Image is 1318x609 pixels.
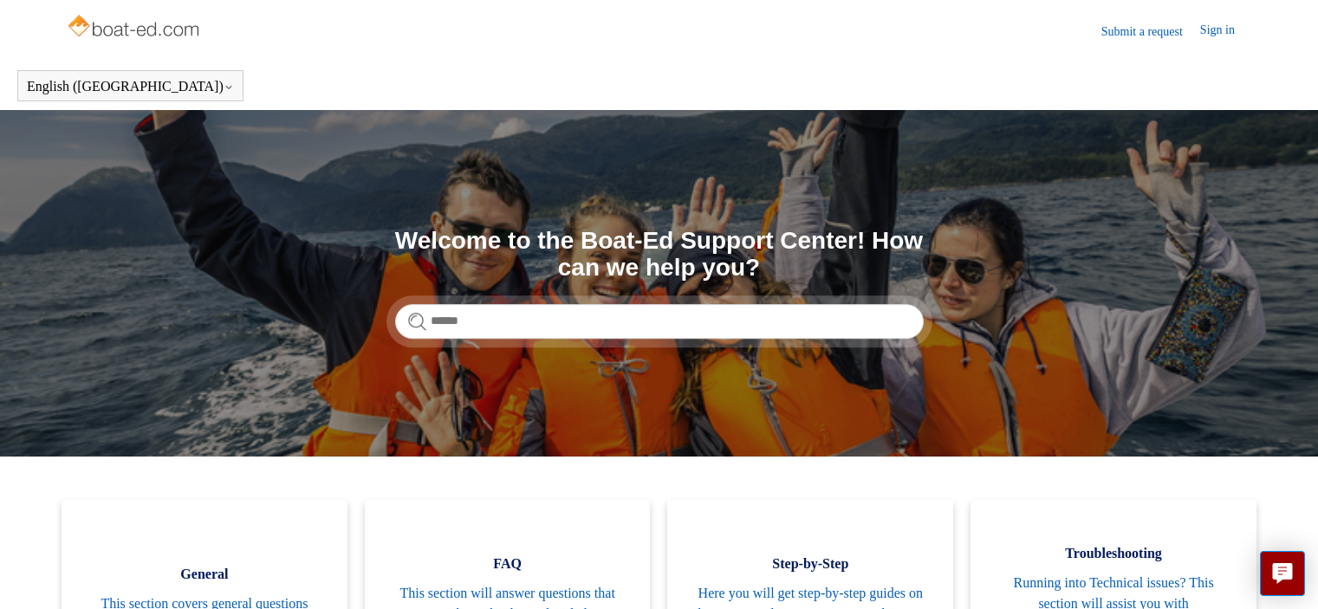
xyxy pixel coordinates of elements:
img: Boat-Ed Help Center home page [66,10,204,45]
span: Step-by-Step [693,554,927,574]
span: General [88,564,321,585]
a: Submit a request [1101,23,1200,41]
button: Live chat [1260,551,1305,596]
span: FAQ [391,554,625,574]
span: Troubleshooting [997,543,1230,564]
input: Search [395,304,924,339]
a: Sign in [1200,21,1252,42]
h1: Welcome to the Boat-Ed Support Center! How can we help you? [395,228,924,282]
button: English ([GEOGRAPHIC_DATA]) [27,79,234,94]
